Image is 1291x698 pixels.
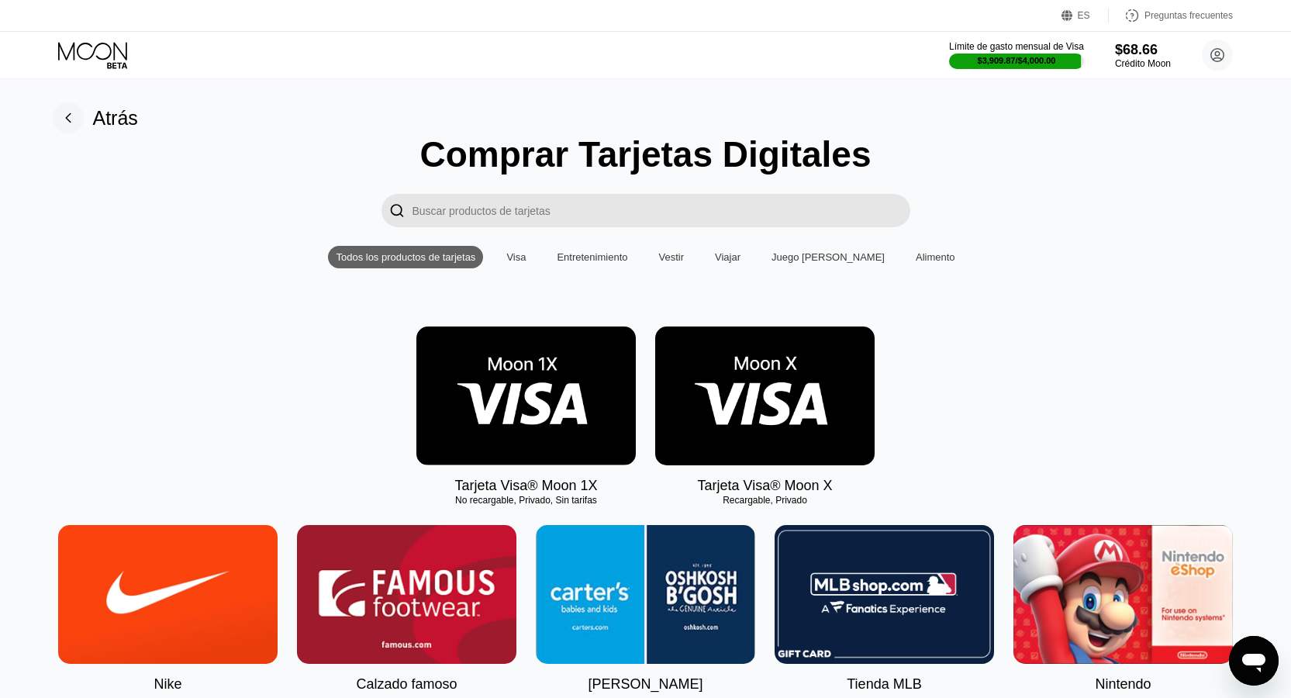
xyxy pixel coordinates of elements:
div: Preguntas frecuentes [1109,8,1233,23]
font: Límite de gasto mensual de Visa [949,41,1084,52]
font: Nike [154,676,181,692]
font: Viajar [715,251,740,263]
font: $4,000.00 [1018,56,1056,65]
font: Tarjeta Visa® Moon X [697,478,832,493]
font: Alimento [916,251,955,263]
font: Nintendo [1095,676,1151,692]
div: $68.66Crédito Moon [1115,42,1171,69]
font: No recargable, Privado, Sin tarifas [455,495,597,506]
font: Juego [PERSON_NAME] [771,251,885,263]
font: / [1015,56,1017,65]
font: [PERSON_NAME] [588,676,702,692]
font: Entretenimiento [557,251,627,263]
div: Visa [499,246,533,268]
div: Alimento [908,246,963,268]
font: Atrás [93,107,138,129]
font: Preguntas frecuentes [1144,10,1233,21]
div: Viajar [707,246,748,268]
font: Crédito Moon [1115,58,1171,69]
font: Calzado famoso [356,676,457,692]
font: Comprar Tarjetas Digitales [419,134,871,174]
div:  [389,202,405,219]
font: Recargable, Privado [723,495,807,506]
font: Tarjeta Visa® Moon 1X [454,478,597,493]
div: Todos los productos de tarjetas [328,246,483,268]
font: Tienda MLB [847,676,921,692]
font: ES [1078,10,1090,21]
div: ES [1061,8,1109,23]
font: $68.66 [1115,42,1158,57]
font: Todos los productos de tarjetas [336,251,475,263]
div: Juego [PERSON_NAME] [764,246,892,268]
iframe: Botón para iniciar la ventana de mensajería, conversación en curso [1229,636,1279,686]
div: Entretenimiento [549,246,635,268]
font: $3,909.87 [978,56,1016,65]
div:  [381,194,412,227]
div: Límite de gasto mensual de Visa$3,909.87/$4,000.00 [949,41,1084,69]
font: Vestir [659,251,685,263]
div: Atrás [53,102,138,133]
input: Productos de tarjetas de búsqueda [412,194,910,227]
font: Visa [506,251,526,263]
div: Vestir [651,246,692,268]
